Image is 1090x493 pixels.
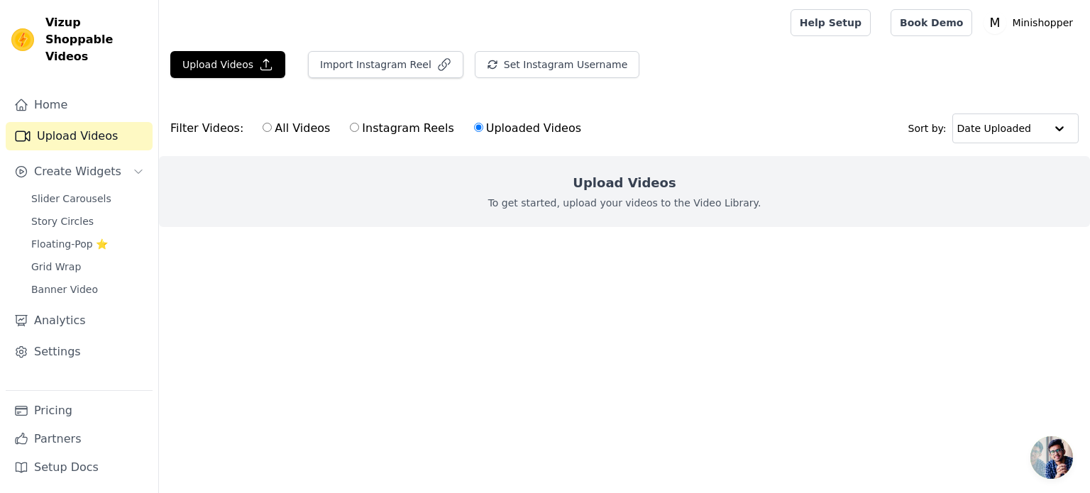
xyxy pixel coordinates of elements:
[31,214,94,228] span: Story Circles
[262,119,331,138] label: All Videos
[23,211,153,231] a: Story Circles
[6,338,153,366] a: Settings
[170,51,285,78] button: Upload Videos
[23,279,153,299] a: Banner Video
[11,28,34,51] img: Vizup
[23,257,153,277] a: Grid Wrap
[6,91,153,119] a: Home
[908,113,1079,143] div: Sort by:
[31,237,108,251] span: Floating-Pop ⭐
[170,112,589,145] div: Filter Videos:
[23,189,153,209] a: Slider Carousels
[34,163,121,180] span: Create Widgets
[984,10,1079,35] button: M Minishopper
[6,397,153,425] a: Pricing
[45,14,147,65] span: Vizup Shoppable Videos
[6,425,153,453] a: Partners
[1030,436,1073,479] div: Open chat
[31,260,81,274] span: Grid Wrap
[6,157,153,186] button: Create Widgets
[31,192,111,206] span: Slider Carousels
[474,123,483,132] input: Uploaded Videos
[6,306,153,335] a: Analytics
[1006,10,1079,35] p: Minishopper
[573,173,676,193] h2: Upload Videos
[350,123,359,132] input: Instagram Reels
[488,196,761,210] p: To get started, upload your videos to the Video Library.
[308,51,463,78] button: Import Instagram Reel
[791,9,871,36] a: Help Setup
[263,123,272,132] input: All Videos
[31,282,98,297] span: Banner Video
[891,9,972,36] a: Book Demo
[475,51,639,78] button: Set Instagram Username
[6,122,153,150] a: Upload Videos
[23,234,153,254] a: Floating-Pop ⭐
[473,119,582,138] label: Uploaded Videos
[349,119,454,138] label: Instagram Reels
[6,453,153,482] a: Setup Docs
[990,16,1001,30] text: M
